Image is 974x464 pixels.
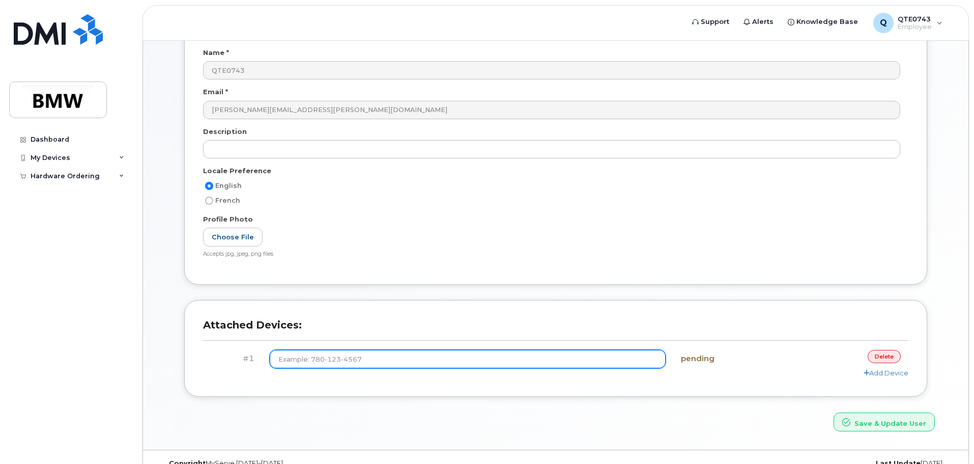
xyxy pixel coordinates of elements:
[736,12,781,32] a: Alerts
[203,214,253,224] label: Profile Photo
[864,369,908,377] a: Add Device
[205,197,213,205] input: French
[681,354,783,363] h4: pending
[203,87,228,97] label: Email *
[898,15,932,23] span: QTE0743
[203,166,271,176] label: Locale Preference
[868,350,901,363] a: delete
[898,23,932,31] span: Employee
[752,17,774,27] span: Alerts
[203,251,900,258] div: Accepts jpg, jpeg, png files
[203,319,908,341] h3: Attached Devices:
[203,48,229,58] label: Name *
[205,182,213,190] input: English
[211,354,254,363] h4: #1
[930,420,966,456] iframe: Messenger Launcher
[781,12,865,32] a: Knowledge Base
[866,13,950,33] div: QTE0743
[685,12,736,32] a: Support
[796,17,858,27] span: Knowledge Base
[701,17,729,27] span: Support
[215,182,242,189] span: English
[880,17,887,29] span: Q
[270,350,666,368] input: Example: 780-123-4567
[203,228,263,247] label: Choose File
[215,197,240,204] span: French
[834,413,935,431] button: Save & Update User
[203,127,247,137] label: Description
